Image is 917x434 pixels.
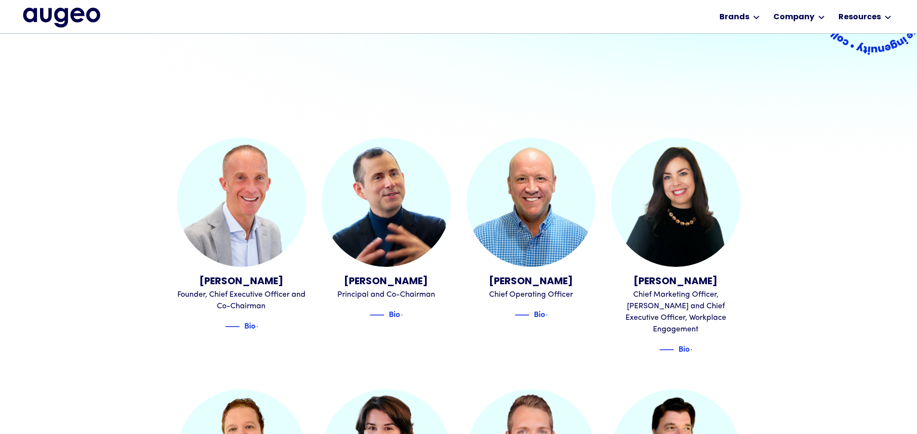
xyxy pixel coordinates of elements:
img: Erik Sorensen [466,138,596,267]
img: Blue text arrow [546,309,560,321]
a: home [23,8,100,27]
a: Juliann Gilbert[PERSON_NAME]Chief Marketing Officer, [PERSON_NAME] and Chief Executive Officer, W... [611,138,741,355]
img: David Kristal [177,138,306,267]
div: [PERSON_NAME] [466,275,596,289]
img: Blue decorative line [659,344,674,355]
div: [PERSON_NAME] [177,275,306,289]
img: Blue text arrow [256,321,271,332]
img: Augeo's full logo in midnight blue. [23,8,100,27]
div: Principal and Co-Chairman [321,289,451,301]
img: Blue text arrow [401,309,415,321]
img: Juan Sabater [321,138,451,267]
img: Blue decorative line [225,321,239,332]
img: Blue text arrow [691,344,705,355]
div: Resources [838,12,881,23]
a: Erik Sorensen[PERSON_NAME]Chief Operating OfficerBlue decorative lineBioBlue text arrow [466,138,596,320]
div: Bio [678,342,690,354]
div: Bio [389,308,400,319]
img: Blue decorative line [515,309,529,321]
div: [PERSON_NAME] [611,275,741,289]
div: [PERSON_NAME] [321,275,451,289]
div: Bio [534,308,545,319]
div: Chief Marketing Officer, [PERSON_NAME] and Chief Executive Officer, Workplace Engagement [611,289,741,335]
div: Company [773,12,814,23]
div: Founder, Chief Executive Officer and Co-Chairman [177,289,306,312]
div: Chief Operating Officer [466,289,596,301]
a: David Kristal[PERSON_NAME]Founder, Chief Executive Officer and Co-ChairmanBlue decorative lineBio... [177,138,306,332]
div: Bio [244,319,255,331]
img: Juliann Gilbert [611,138,741,267]
img: Blue decorative line [370,309,384,321]
a: Juan Sabater[PERSON_NAME]Principal and Co-ChairmanBlue decorative lineBioBlue text arrow [321,138,451,320]
div: Brands [719,12,749,23]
